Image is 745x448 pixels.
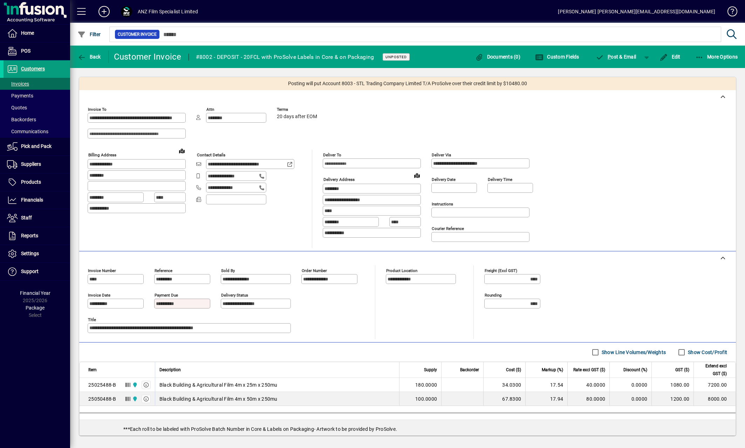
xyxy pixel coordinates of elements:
[4,227,70,245] a: Reports
[88,107,107,112] mat-label: Invoice To
[88,366,97,374] span: Item
[651,392,693,406] td: 1200.00
[695,54,738,60] span: More Options
[138,6,198,17] div: ANZ Film Specialist Limited
[473,50,522,63] button: Documents (0)
[21,251,39,256] span: Settings
[4,156,70,173] a: Suppliers
[592,50,640,63] button: Post & Email
[460,366,479,374] span: Backorder
[608,54,611,60] span: P
[196,52,374,63] div: #8002 - DEPOSIT - 20FCL with ProSolve Labels in Core & on Packaging
[206,107,214,112] mat-label: Attn
[572,381,605,388] div: 40.0000
[93,5,115,18] button: Add
[693,50,740,63] button: More Options
[411,170,423,181] a: View on map
[4,245,70,263] a: Settings
[415,381,437,388] span: 180.0000
[76,28,103,41] button: Filter
[4,25,70,42] a: Home
[88,395,116,402] div: 25050488-B
[4,125,70,137] a: Communications
[20,290,50,296] span: Financial Year
[155,293,178,298] mat-label: Payment due
[525,392,567,406] td: 17.94
[77,32,101,37] span: Filter
[130,381,138,389] span: AKL Warehouse
[21,179,41,185] span: Products
[115,5,138,18] button: Profile
[155,268,172,273] mat-label: Reference
[7,81,29,87] span: Invoices
[4,191,70,209] a: Financials
[686,349,727,356] label: Show Cost/Profit
[609,392,651,406] td: 0.0000
[572,395,605,402] div: 80.0000
[483,378,525,392] td: 34.0300
[693,392,736,406] td: 8000.00
[21,269,39,274] span: Support
[4,174,70,191] a: Products
[432,152,451,157] mat-label: Deliver via
[88,317,96,322] mat-label: Title
[385,55,407,59] span: Unposted
[675,366,689,374] span: GST ($)
[609,378,651,392] td: 0.0000
[659,54,681,60] span: Edit
[722,1,736,24] a: Knowledge Base
[693,378,736,392] td: 7200.00
[77,54,101,60] span: Back
[535,54,579,60] span: Custom Fields
[21,233,38,238] span: Reports
[159,366,181,374] span: Description
[4,209,70,227] a: Staff
[658,50,682,63] button: Edit
[506,366,521,374] span: Cost ($)
[80,420,736,438] div: ***Each roll to be labeled with ProSolve Batch Number in Core & Labels on Packaging- Artwork to b...
[432,226,464,231] mat-label: Courier Reference
[600,349,666,356] label: Show Line Volumes/Weights
[277,114,317,120] span: 20 days after EOM
[4,78,70,90] a: Invoices
[159,395,278,402] span: Black Building & Agricultural Film 4m x 50m x 250mu
[573,366,605,374] span: Rate excl GST ($)
[4,90,70,102] a: Payments
[698,362,727,378] span: Extend excl GST ($)
[4,138,70,155] a: Pick and Pack
[221,268,235,273] mat-label: Sold by
[415,395,437,402] span: 100.0000
[118,31,157,38] span: Customer Invoice
[386,268,417,273] mat-label: Product location
[70,50,109,63] app-page-header-button: Back
[21,48,30,54] span: POS
[485,268,517,273] mat-label: Freight (excl GST)
[4,42,70,60] a: POS
[4,114,70,125] a: Backorders
[21,143,52,149] span: Pick and Pack
[288,80,527,87] span: Posting will put Account 8003 - STL Trading Company Limited T/A ProSolve over their credit limit ...
[432,177,456,182] mat-label: Delivery date
[533,50,581,63] button: Custom Fields
[485,293,501,298] mat-label: Rounding
[475,54,520,60] span: Documents (0)
[542,366,563,374] span: Markup (%)
[21,30,34,36] span: Home
[21,66,45,72] span: Customers
[4,102,70,114] a: Quotes
[424,366,437,374] span: Supply
[221,293,248,298] mat-label: Delivery status
[623,366,647,374] span: Discount (%)
[7,117,36,122] span: Backorders
[302,268,327,273] mat-label: Order number
[21,161,41,167] span: Suppliers
[4,263,70,280] a: Support
[7,93,33,99] span: Payments
[488,177,512,182] mat-label: Delivery time
[596,54,636,60] span: ost & Email
[159,381,278,388] span: Black Building & Agricultural Film 4m x 25m x 250mu
[277,107,319,112] span: Terms
[21,215,32,220] span: Staff
[130,395,138,403] span: AKL Warehouse
[88,268,116,273] mat-label: Invoice number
